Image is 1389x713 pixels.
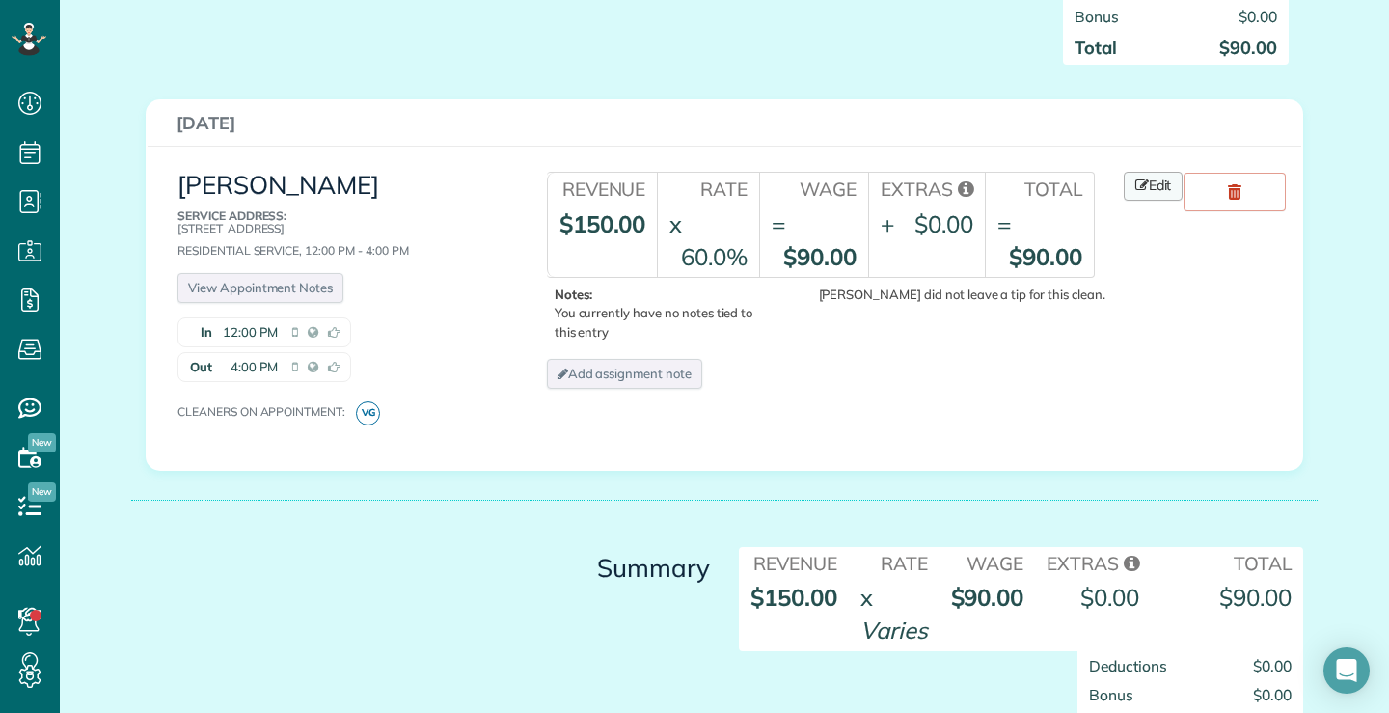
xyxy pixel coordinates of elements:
strong: $150.00 [750,583,837,612]
span: Deductions [1089,656,1167,675]
th: Revenue [739,547,849,577]
div: = [772,207,785,240]
strong: In [178,318,217,346]
th: Wage [940,547,1036,577]
a: Add assignment note [547,359,702,389]
span: 4:00 PM [231,358,278,376]
span: Cleaners on appointment: [177,404,353,419]
strong: $90.00 [1219,37,1277,59]
b: Notes: [555,287,593,302]
div: x [860,581,873,614]
span: $0.00 [1253,685,1292,704]
div: $0.00 [1080,581,1139,614]
th: Rate [849,547,940,577]
span: $0.00 [1239,7,1277,26]
span: Bonus [1075,7,1119,26]
th: Rate [657,173,758,203]
strong: $90.00 [951,583,1024,612]
span: VG [356,401,380,425]
div: = [997,207,1011,240]
div: Open Intercom Messenger [1323,647,1370,694]
div: $0.00 [914,207,973,240]
a: View Appointment Notes [177,273,343,303]
th: Total [985,173,1094,203]
p: You currently have no notes tied to this entry [555,286,771,341]
th: Total [1151,547,1303,577]
div: Residential Service, 12:00 PM - 4:00 PM [177,209,503,258]
div: [PERSON_NAME] did not leave a tip for this clean. [776,286,1105,304]
span: New [28,433,56,452]
h3: Summary [541,555,710,583]
span: New [28,482,56,502]
strong: $90.00 [1009,242,1082,271]
th: Extras [868,173,985,203]
strong: $90.00 [1219,583,1292,612]
div: 60.0% [681,240,748,273]
strong: $90.00 [783,242,857,271]
th: Wage [759,173,868,203]
th: Revenue [547,173,658,203]
div: x [669,207,682,240]
a: [PERSON_NAME] [177,169,379,201]
span: $0.00 [1253,656,1292,675]
div: + [881,207,894,240]
a: Edit [1124,172,1184,201]
p: [STREET_ADDRESS] [177,209,503,234]
strong: Total [1075,37,1117,59]
strong: $150.00 [559,209,646,238]
th: Extras [1035,547,1151,577]
b: Service Address: [177,208,286,223]
span: 12:00 PM [223,323,278,342]
em: Varies [860,616,928,644]
strong: Out [178,353,217,381]
span: Bonus [1089,685,1133,704]
h3: [DATE] [177,114,1272,133]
